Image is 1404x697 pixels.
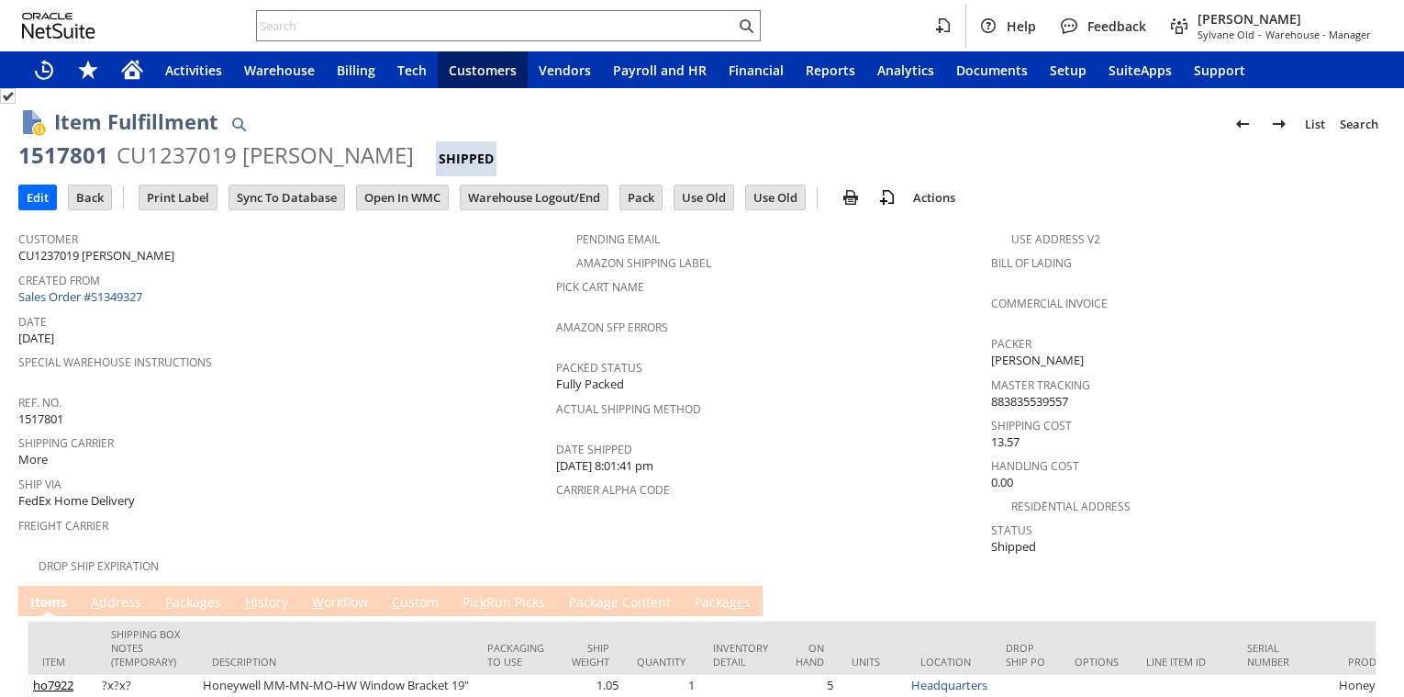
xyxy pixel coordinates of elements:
[576,255,711,271] a: Amazon Shipping Label
[556,376,624,393] span: Fully Packed
[564,593,675,613] a: Package Content
[22,51,66,88] a: Recent Records
[1039,51,1098,88] a: Setup
[737,593,744,611] span: e
[386,51,438,88] a: Tech
[620,185,662,209] input: Pack
[911,677,987,693] a: Headquarters
[397,62,427,79] span: Tech
[713,641,768,669] div: Inventory Detail
[906,189,963,206] a: Actions
[240,593,293,613] a: History
[33,677,73,693] a: ho7922
[312,593,324,611] span: W
[613,62,707,79] span: Payroll and HR
[1050,62,1086,79] span: Setup
[991,296,1108,311] a: Commercial Invoice
[86,593,146,613] a: Address
[991,474,1013,491] span: 0.00
[69,185,111,209] input: Back
[117,141,414,170] div: CU1237019 [PERSON_NAME]
[18,354,212,370] a: Special Warehouse Instructions
[461,185,607,209] input: Warehouse Logout/End
[18,247,174,264] span: CU1237019 [PERSON_NAME]
[602,51,718,88] a: Payroll and HR
[449,62,517,79] span: Customers
[991,377,1090,393] a: Master Tracking
[154,51,233,88] a: Activities
[438,51,528,88] a: Customers
[18,314,47,330] a: Date
[690,593,755,613] a: Packages
[111,627,184,669] div: Shipping Box Notes (Temporary)
[337,62,375,79] span: Billing
[66,51,110,88] div: Shortcuts
[91,593,99,611] span: A
[991,433,1020,451] span: 13.57
[165,62,222,79] span: Activities
[33,59,55,81] svg: Recent Records
[945,51,1039,88] a: Documents
[718,51,795,88] a: Financial
[1265,28,1371,41] span: Warehouse - Manager
[795,51,866,88] a: Reports
[392,593,400,611] span: C
[991,352,1084,369] span: [PERSON_NAME]
[233,51,326,88] a: Warehouse
[212,655,460,669] div: Description
[307,593,373,613] a: Workflow
[436,141,496,176] div: Shipped
[556,457,653,475] span: [DATE] 8:01:41 pm
[729,62,784,79] span: Financial
[1268,113,1290,135] img: Next
[30,593,35,611] span: I
[244,62,315,79] span: Warehouse
[1006,641,1047,669] div: Drop Ship PO
[866,51,945,88] a: Analytics
[604,593,611,611] span: g
[556,442,632,457] a: Date Shipped
[876,186,898,208] img: add-record.svg
[18,435,114,451] a: Shipping Carrier
[245,593,254,611] span: H
[991,336,1031,352] a: Packer
[387,593,443,613] a: Custom
[1146,655,1220,669] div: Line Item ID
[18,518,108,534] a: Freight Carrier
[480,593,486,611] span: k
[556,279,644,295] a: Pick Cart Name
[1198,10,1371,28] span: [PERSON_NAME]
[26,593,72,613] a: Items
[18,141,108,170] div: 1517801
[956,62,1028,79] span: Documents
[18,410,63,428] span: 1517801
[18,451,48,468] span: More
[840,186,862,208] img: print.svg
[1353,590,1375,612] a: Unrolled view on
[539,62,591,79] span: Vendors
[54,107,218,137] h1: Item Fulfillment
[991,458,1079,474] a: Handling Cost
[1007,17,1036,35] span: Help
[326,51,386,88] a: Billing
[1075,655,1119,669] div: Options
[229,185,344,209] input: Sync To Database
[1231,113,1254,135] img: Previous
[18,273,100,288] a: Created From
[735,15,757,37] svg: Search
[139,185,217,209] input: Print Label
[18,395,61,410] a: Ref. No.
[1011,231,1100,247] a: Use Address V2
[528,51,602,88] a: Vendors
[19,185,56,209] input: Edit
[556,482,670,498] a: Carrier Alpha Code
[165,593,173,611] span: P
[572,641,609,669] div: Ship Weight
[1247,641,1320,669] div: Serial Number
[556,360,642,376] a: Packed Status
[257,15,735,37] input: Search
[1087,17,1146,35] span: Feedback
[920,655,978,669] div: Location
[806,62,855,79] span: Reports
[1194,62,1245,79] span: Support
